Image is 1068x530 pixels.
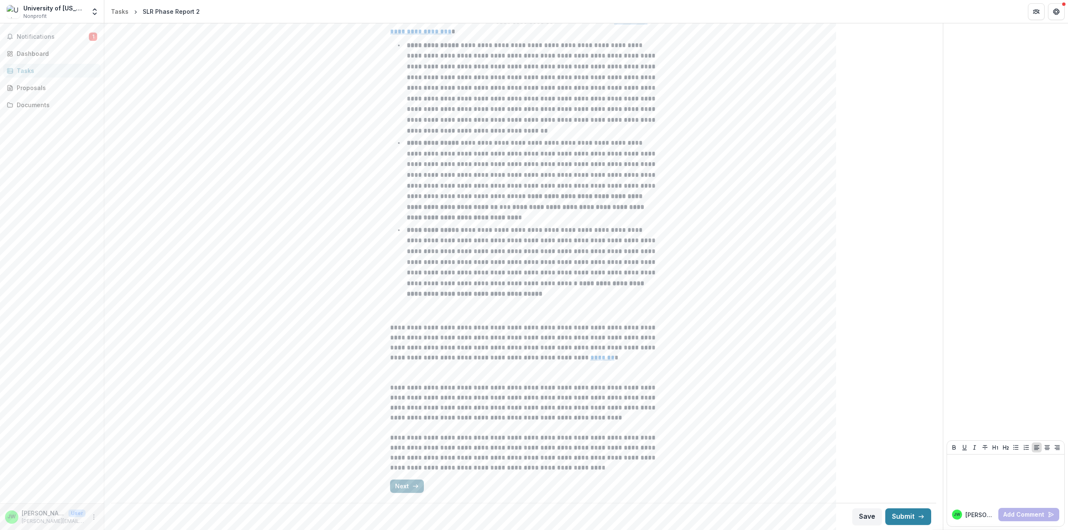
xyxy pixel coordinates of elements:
[1048,3,1065,20] button: Get Help
[17,66,94,75] div: Tasks
[7,5,20,18] img: University of Florida Foundation, Inc.
[1001,442,1011,452] button: Heading 2
[1052,442,1062,452] button: Align Right
[980,442,990,452] button: Strike
[998,508,1059,521] button: Add Comment
[990,442,1000,452] button: Heading 1
[970,442,980,452] button: Italicize
[965,510,995,519] p: [PERSON_NAME]
[111,7,128,16] div: Tasks
[89,512,99,522] button: More
[1021,442,1031,452] button: Ordered List
[3,81,101,95] a: Proposals
[1032,442,1042,452] button: Align Left
[8,514,16,520] div: Jennie Wise
[143,7,200,16] div: SLR Phase Report 2
[89,3,101,20] button: Open entity switcher
[68,510,86,517] p: User
[23,4,86,13] div: University of [US_STATE] Foundation, Inc.
[390,480,424,493] button: Next
[949,442,959,452] button: Bold
[885,508,931,525] button: Submit
[89,33,97,41] span: 1
[954,512,960,517] div: Jennie Wise
[108,5,203,18] nav: breadcrumb
[23,13,47,20] span: Nonprofit
[852,508,882,525] button: Save
[1011,442,1021,452] button: Bullet List
[17,83,94,92] div: Proposals
[22,517,86,525] p: [PERSON_NAME][EMAIL_ADDRESS][DOMAIN_NAME]
[3,64,101,78] a: Tasks
[3,98,101,112] a: Documents
[1028,3,1045,20] button: Partners
[17,33,89,40] span: Notifications
[17,100,94,109] div: Documents
[17,49,94,58] div: Dashboard
[3,47,101,60] a: Dashboard
[108,5,132,18] a: Tasks
[22,509,65,517] p: [PERSON_NAME]
[3,30,101,43] button: Notifications1
[1042,442,1052,452] button: Align Center
[960,442,970,452] button: Underline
